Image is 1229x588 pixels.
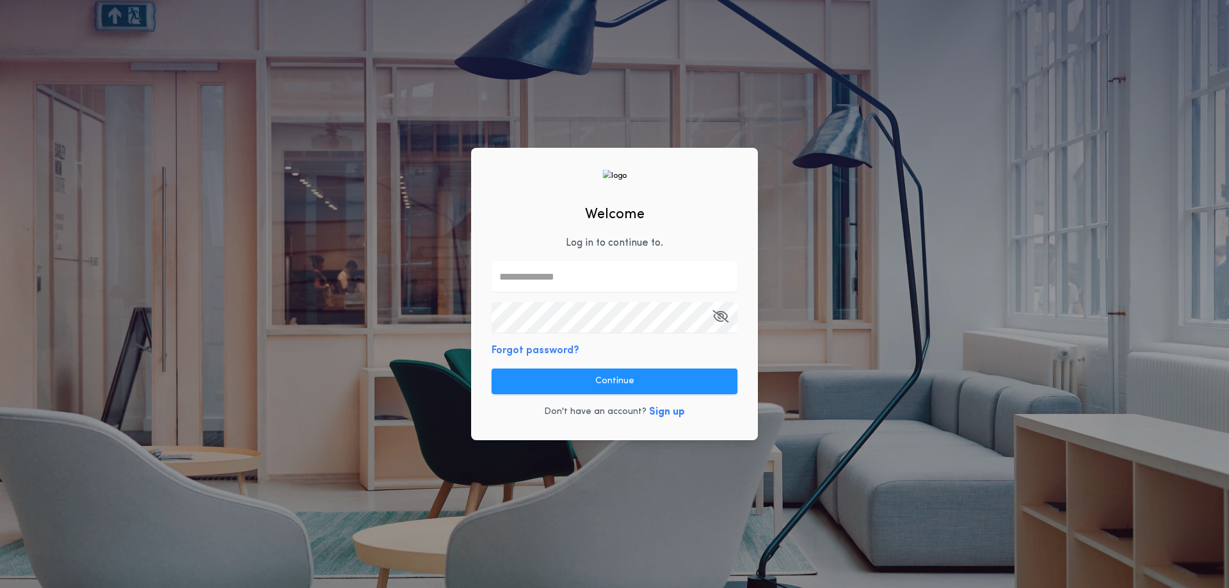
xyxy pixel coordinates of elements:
button: Sign up [649,404,685,420]
button: Forgot password? [492,343,579,358]
p: Log in to continue to . [566,235,663,251]
img: logo [602,170,627,182]
button: Continue [492,369,737,394]
p: Don't have an account? [544,406,647,418]
h2: Welcome [585,204,645,225]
